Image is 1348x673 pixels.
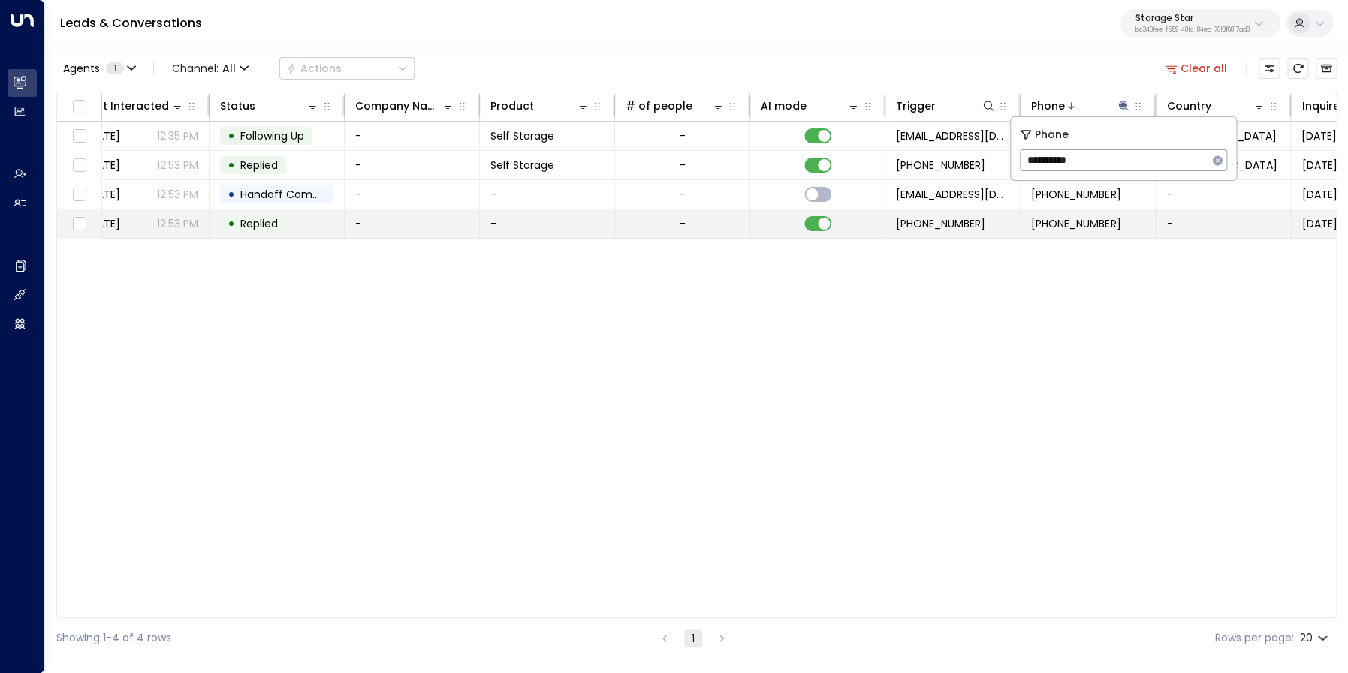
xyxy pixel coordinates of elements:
div: Phone [1031,97,1065,115]
span: Toggle select row [70,156,89,175]
span: Handoff Completed [240,187,346,202]
div: 20 [1300,627,1331,649]
span: noreply@storagely.io [896,128,1009,143]
td: - [1156,209,1291,238]
span: Channel: [166,58,255,79]
span: +15127852817 [896,216,985,231]
div: AI mode [761,97,807,115]
div: Phone [1031,97,1131,115]
div: Status [220,97,320,115]
button: Channel:All [166,58,255,79]
span: Self Storage [490,128,554,143]
div: # of people [626,97,692,115]
label: Rows per page: [1215,630,1294,646]
div: • [228,123,235,149]
span: Toggle select all [70,98,89,116]
span: Sep 16, 2025 [1301,216,1337,231]
p: Storage Star [1135,14,1250,23]
td: - [345,209,480,238]
div: Showing 1-4 of 4 rows [56,630,171,646]
p: 12:35 PM [157,128,198,143]
td: - [345,151,480,179]
span: Following Up [240,128,304,143]
p: 12:53 PM [157,187,198,202]
td: - [480,180,615,209]
div: Status [220,97,255,115]
span: Replied [240,216,278,231]
p: bc340fee-f559-48fc-84eb-70f3f6817ad8 [1135,27,1250,33]
td: - [1156,180,1291,209]
span: Refresh [1287,58,1308,79]
span: Toggle select row [70,185,89,204]
div: • [228,152,235,178]
div: Button group with a nested menu [279,57,415,80]
div: Actions [286,62,342,75]
button: Storage Starbc340fee-f559-48fc-84eb-70f3f6817ad8 [1120,9,1280,38]
span: Yesterday [85,158,120,173]
span: All [222,62,236,74]
td: - [345,122,480,150]
button: page 1 [684,629,702,647]
button: Customize [1259,58,1280,79]
p: 12:53 PM [157,158,198,173]
button: Clear all [1159,58,1234,79]
nav: pagination navigation [655,629,731,647]
div: - [680,128,686,143]
div: Product [490,97,534,115]
div: - [680,187,686,202]
span: Phone [1035,126,1069,143]
div: Company Name [355,97,440,115]
span: Toggle select row [70,127,89,146]
div: - [680,158,686,173]
span: +15127852817 [1031,187,1120,202]
div: # of people [626,97,725,115]
span: +15127852817 [896,158,985,173]
div: - [680,216,686,231]
div: • [228,182,235,207]
span: Yesterday [85,216,120,231]
div: Trigger [896,97,996,115]
span: Yesterday [1301,158,1337,173]
span: Sep 16, 2025 [1301,128,1337,143]
span: Yesterday [85,187,120,202]
div: AI mode [761,97,861,115]
span: Self Storage [490,158,554,173]
button: Agents1 [56,58,141,79]
div: Last Interacted [85,97,169,115]
div: Product [490,97,590,115]
td: - [480,209,615,238]
span: Replied [240,158,278,173]
div: Company Name [355,97,455,115]
div: Country [1166,97,1266,115]
span: Toggle select row [70,215,89,233]
span: 1 [106,62,124,74]
span: Agents [63,63,100,74]
span: +15127852817 [1031,216,1120,231]
span: onpointpropertypros@gmail.com [896,187,1009,202]
a: Leads & Conversations [60,14,202,32]
div: Last Interacted [85,97,185,115]
button: Actions [279,57,415,80]
div: Country [1166,97,1211,115]
p: 12:53 PM [157,216,198,231]
div: Trigger [896,97,936,115]
button: Archived Leads [1316,58,1337,79]
span: Yesterday [1301,187,1337,202]
td: - [345,180,480,209]
div: • [228,211,235,236]
span: Sep 16, 2025 [85,128,120,143]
